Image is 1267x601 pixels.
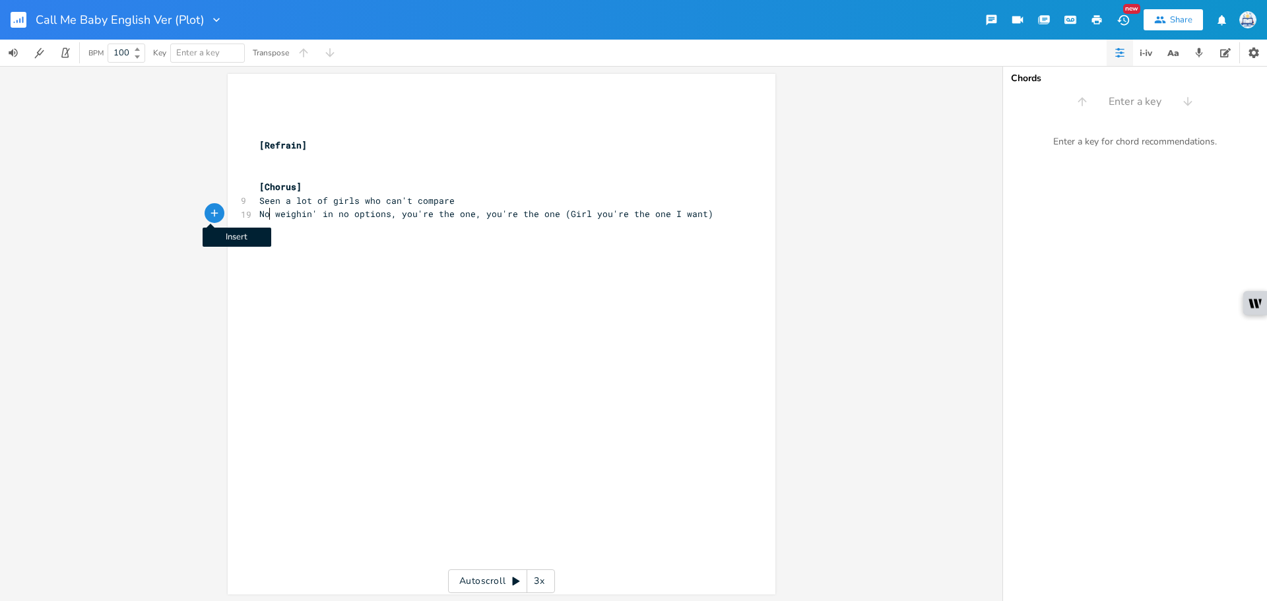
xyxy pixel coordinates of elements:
div: New [1123,4,1140,14]
div: Autoscroll [448,569,555,593]
span: Call Me Baby English Ver (Plot) [36,14,205,26]
span: Enter a key [1109,94,1161,110]
button: New [1110,8,1136,32]
img: Sign In [1239,11,1256,28]
div: BPM [88,49,104,57]
span: Seen a lot of girls who can't compare [259,195,455,206]
div: Transpose [253,49,289,57]
div: 3x [527,569,551,593]
div: Key [153,49,166,57]
span: No weighin' in no options, you're the one, you're the one (Girl you're the one I want) [259,208,713,220]
div: Enter a key for chord recommendations. [1003,128,1267,156]
div: Chords [1011,74,1259,83]
span: [Refrain] [259,139,307,151]
button: Share [1144,9,1203,30]
div: Share [1170,14,1192,26]
button: Insert [204,203,225,224]
span: Enter a key [176,47,220,59]
span: [Chorus] [259,181,302,193]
